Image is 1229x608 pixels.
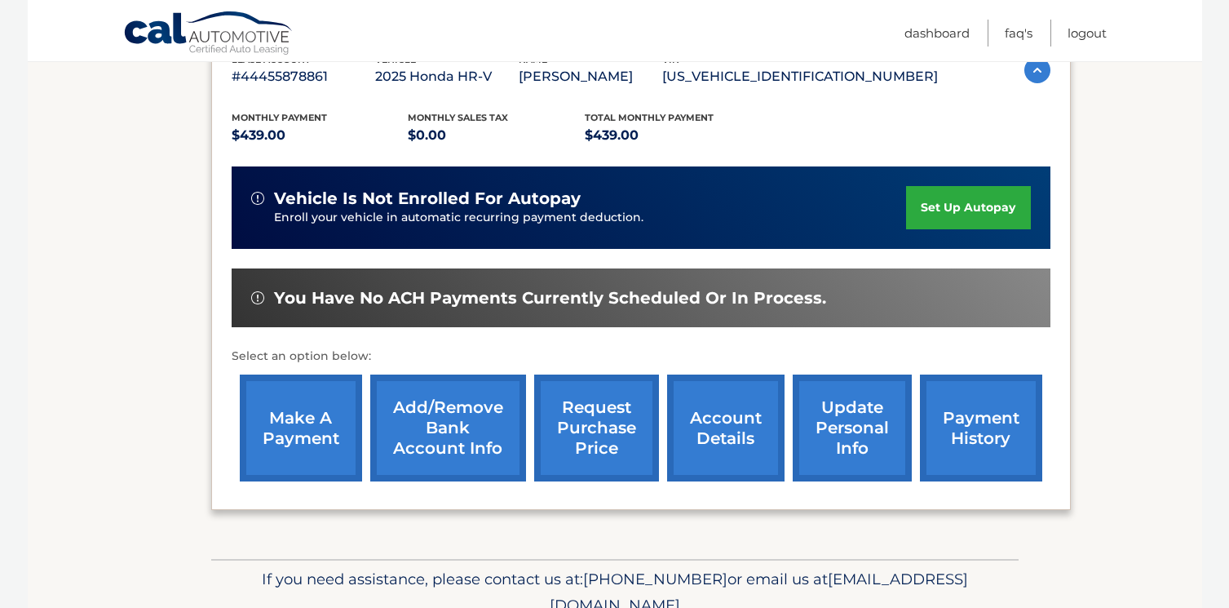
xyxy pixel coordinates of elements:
a: FAQ's [1005,20,1032,47]
a: Logout [1068,20,1107,47]
a: Cal Automotive [123,11,294,58]
p: 2025 Honda HR-V [375,65,519,88]
img: alert-white.svg [251,291,264,304]
p: $0.00 [408,124,585,147]
p: Enroll your vehicle in automatic recurring payment deduction. [274,209,907,227]
a: Add/Remove bank account info [370,375,526,482]
span: vehicle is not enrolled for autopay [274,189,581,209]
span: Monthly Payment [232,112,327,123]
a: update personal info [793,375,912,482]
span: You have no ACH payments currently scheduled or in process. [274,288,826,308]
p: [PERSON_NAME] [519,65,662,88]
a: Dashboard [904,20,970,47]
p: $439.00 [585,124,762,147]
a: payment history [920,375,1042,482]
p: #44455878861 [232,65,375,88]
img: accordion-active.svg [1024,57,1050,83]
p: [US_VEHICLE_IDENTIFICATION_NUMBER] [662,65,938,88]
img: alert-white.svg [251,192,264,205]
a: request purchase price [534,375,659,482]
p: Select an option below: [232,347,1050,366]
a: account details [667,375,785,482]
a: make a payment [240,375,362,482]
span: Monthly sales Tax [408,112,508,123]
p: $439.00 [232,124,409,147]
span: [PHONE_NUMBER] [583,570,727,588]
span: Total Monthly Payment [585,112,714,123]
a: set up autopay [906,186,1030,229]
